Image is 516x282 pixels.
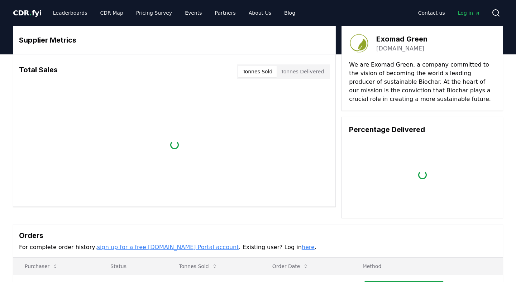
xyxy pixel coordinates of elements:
span: CDR fyi [13,9,42,17]
h3: Percentage Delivered [349,124,496,135]
button: Tonnes Delivered [277,66,328,77]
div: loading [416,169,429,181]
a: Leaderboards [47,6,93,19]
a: Events [179,6,207,19]
h3: Exomad Green [376,34,427,44]
button: Order Date [267,259,315,273]
nav: Main [47,6,301,19]
button: Tonnes Sold [238,66,277,77]
h3: Total Sales [19,64,58,79]
span: Log in [458,9,480,16]
button: Tonnes Sold [173,259,223,273]
p: Method [357,263,497,270]
h3: Orders [19,230,497,241]
img: Exomad Green-logo [349,33,369,53]
a: Partners [209,6,242,19]
a: Log in [452,6,486,19]
a: Contact us [412,6,451,19]
div: loading [168,139,181,151]
a: CDR Map [95,6,129,19]
a: Pricing Survey [130,6,178,19]
a: here [302,244,315,251]
a: Blog [278,6,301,19]
a: [DOMAIN_NAME] [376,44,424,53]
span: . [29,9,32,17]
p: We are Exomad Green, a company committed to the vision of becoming the world s leading producer o... [349,60,496,103]
a: CDR.fyi [13,8,42,18]
p: Status [105,263,162,270]
h3: Supplier Metrics [19,35,330,45]
a: sign up for a free [DOMAIN_NAME] Portal account [97,244,239,251]
button: Purchaser [19,259,64,273]
p: For complete order history, . Existing user? Log in . [19,243,497,252]
nav: Main [412,6,486,19]
a: About Us [243,6,277,19]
